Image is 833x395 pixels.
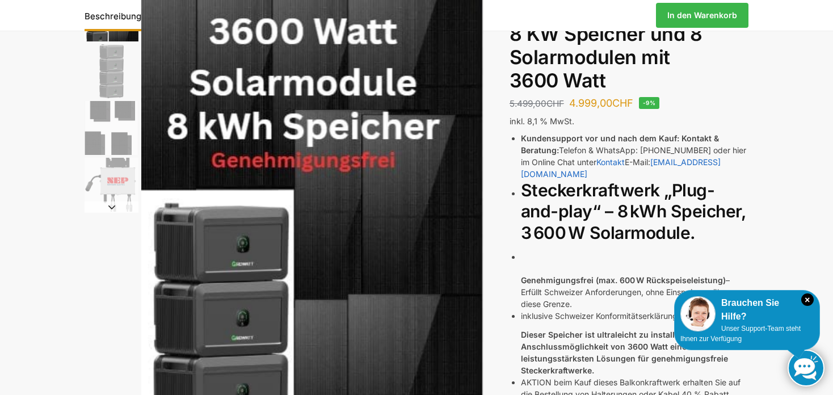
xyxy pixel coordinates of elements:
[680,296,814,323] div: Brauchen Sie Hilfe?
[801,293,814,306] i: Schließen
[297,370,536,393] div: 8kw-3600-watt-Collage.jpg
[680,296,716,331] img: Customer service
[680,325,801,343] span: Unser Support-Team steht Ihnen zur Verfügung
